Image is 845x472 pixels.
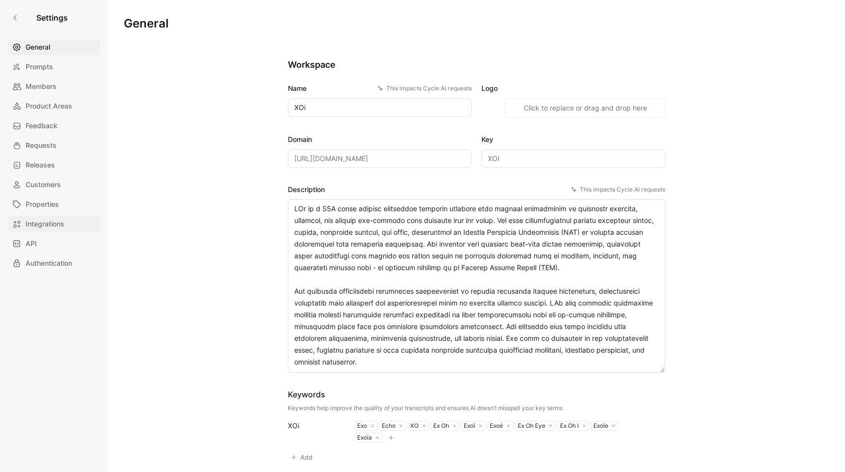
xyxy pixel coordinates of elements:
[288,83,472,94] label: Name
[377,83,472,93] div: This impacts Cycle AI requests
[8,8,72,28] a: Settings
[8,98,100,114] a: Product Areas
[26,41,50,53] span: General
[124,16,169,31] h1: General
[26,179,61,191] span: Customers
[288,149,472,168] input: Some placeholder
[8,196,100,212] a: Properties
[431,422,449,430] div: Ex Oh
[8,177,100,193] a: Customers
[26,139,56,151] span: Requests
[8,157,100,173] a: Releases
[488,422,503,430] div: Exoé
[355,422,367,430] div: Exo
[571,185,665,194] div: This impacts Cycle AI requests
[481,83,665,94] label: Logo
[26,257,72,269] span: Authentication
[8,138,100,153] a: Requests
[36,12,68,24] h1: Settings
[26,81,56,92] span: Members
[516,422,545,430] div: Ex Oh Eye
[26,198,59,210] span: Properties
[481,134,665,145] label: Key
[288,404,563,412] div: Keywords help improve the quality of your transcripts and ensures AI doesn’t misspell your key terms
[505,98,665,118] button: Click to replace or drag and drop here
[355,434,372,442] div: Exoïa
[8,79,100,94] a: Members
[481,98,501,118] img: logo
[591,422,608,430] div: Exoïe
[8,118,100,134] a: Feedback
[462,422,475,430] div: Exoï
[288,134,472,145] label: Domain
[26,100,72,112] span: Product Areas
[288,199,665,373] textarea: LOr ip d S5A conse adipisc elitseddoe temporin utlabore etdo magnaal enimadminim ve quisnostr exe...
[8,39,100,55] a: General
[26,61,53,73] span: Prompts
[26,159,55,171] span: Releases
[288,184,665,195] label: Description
[288,450,317,464] button: Add
[8,236,100,251] a: API
[288,420,343,432] div: XOi
[8,216,100,232] a: Integrations
[26,218,64,230] span: Integrations
[26,120,57,132] span: Feedback
[380,422,395,430] div: Echo
[558,422,579,430] div: Ex Oh I
[408,422,419,430] div: XO
[288,59,665,71] h2: Workspace
[26,238,37,250] span: API
[8,255,100,271] a: Authentication
[8,59,100,75] a: Prompts
[288,389,563,400] div: Keywords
